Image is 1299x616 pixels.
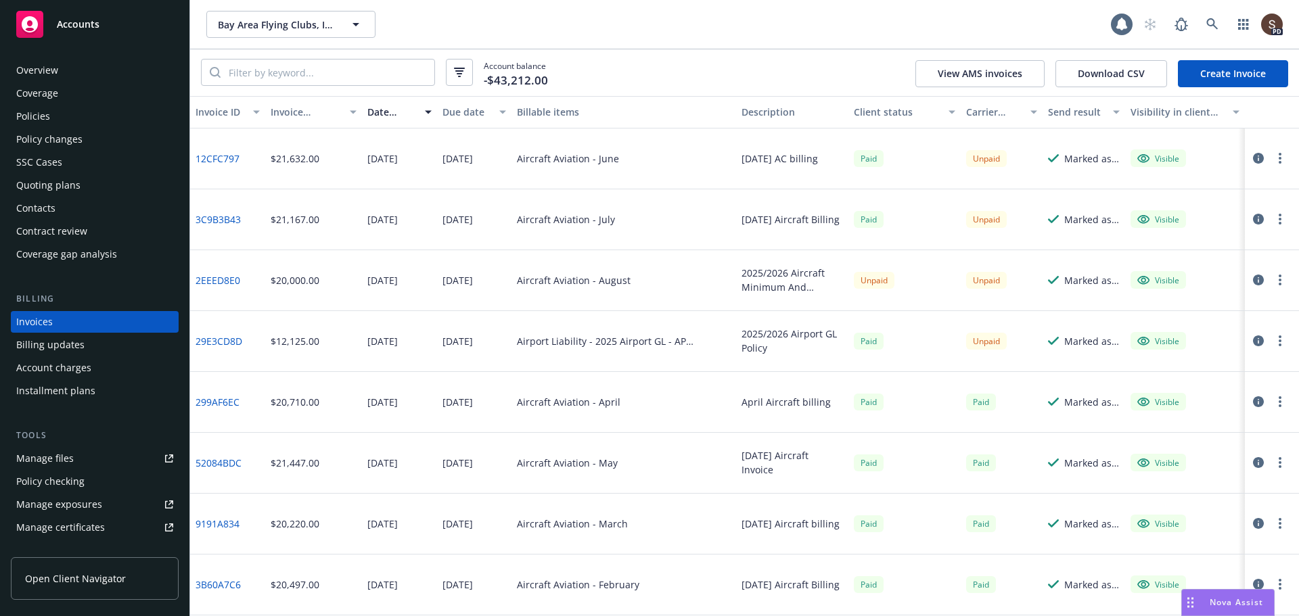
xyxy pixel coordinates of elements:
div: Marked as sent [1064,212,1120,227]
span: Paid [966,515,996,532]
div: [DATE] [367,395,398,409]
div: $20,000.00 [271,273,319,287]
div: [DATE] [367,273,398,287]
div: Manage files [16,448,74,469]
div: Paid [854,211,884,228]
a: 2EEED8E0 [196,273,240,287]
span: Bay Area Flying Clubs, Inc. [218,18,335,32]
button: Due date [437,96,512,128]
div: Aircraft Aviation - June [517,151,619,166]
input: Filter by keyword... [221,60,434,85]
div: [DATE] [367,456,398,470]
div: Visible [1137,578,1179,590]
svg: Search [210,67,221,78]
div: Marked as sent [1064,395,1120,409]
div: $20,220.00 [271,517,319,531]
div: Policies [16,105,50,127]
div: Contract review [16,220,87,242]
a: Create Invoice [1178,60,1288,87]
div: Billing updates [16,334,85,356]
span: Paid [854,454,884,471]
span: Paid [854,394,884,410]
a: Start snowing [1137,11,1164,38]
img: photo [1261,14,1283,35]
div: Paid [854,333,884,350]
a: Manage exposures [11,494,179,515]
div: Unpaid [966,333,1007,350]
button: Date issued [362,96,437,128]
div: Manage claims [16,540,85,561]
div: Carrier status [966,105,1023,119]
div: Invoices [16,311,53,333]
div: [DATE] Aircraft billing [742,517,840,531]
button: Download CSV [1055,60,1167,87]
a: Manage claims [11,540,179,561]
span: Open Client Navigator [25,571,126,586]
a: 12CFC797 [196,151,240,166]
div: Aircraft Aviation - July [517,212,615,227]
div: Billable items [517,105,731,119]
div: [DATE] [367,517,398,531]
a: 29E3CD8D [196,334,242,348]
a: Quoting plans [11,174,179,196]
div: Contacts [16,197,55,219]
span: Paid [966,576,996,593]
button: Nova Assist [1181,589,1275,616]
a: Contract review [11,220,179,242]
div: Marked as sent [1064,456,1120,470]
div: SSC Cases [16,151,62,173]
div: [DATE] [367,334,398,348]
div: Policy checking [16,471,85,492]
span: Nova Assist [1210,596,1263,608]
div: [DATE] [442,456,473,470]
div: April Aircraft billing [742,395,831,409]
a: Report a Bug [1168,11,1195,38]
a: SSC Cases [11,151,179,173]
div: Client status [854,105,940,119]
div: Tools [11,429,179,442]
div: Aircraft Aviation - February [517,577,639,592]
div: Aircraft Aviation - March [517,517,628,531]
a: 9191A834 [196,517,240,531]
div: Description [742,105,843,119]
a: 299AF6EC [196,395,240,409]
span: -$43,212.00 [484,72,548,89]
span: Paid [854,576,884,593]
div: Manage exposures [16,494,102,515]
div: [DATE] Aircraft Invoice [742,448,843,477]
a: Billing updates [11,334,179,356]
button: Invoice amount [265,96,363,128]
div: Due date [442,105,492,119]
div: Paid [854,150,884,167]
span: Account balance [484,60,548,85]
div: [DATE] [367,151,398,166]
a: Switch app [1230,11,1257,38]
div: Marked as sent [1064,334,1120,348]
a: 3B60A7C6 [196,577,241,592]
div: Unpaid [966,150,1007,167]
div: [DATE] Aircraft Billing [742,212,840,227]
div: Policy changes [16,128,83,150]
a: Contacts [11,197,179,219]
div: Unpaid [966,272,1007,289]
div: Marked as sent [1064,517,1120,531]
button: Billable items [511,96,736,128]
div: Visible [1137,517,1179,529]
div: $20,497.00 [271,577,319,592]
a: Coverage gap analysis [11,243,179,265]
div: Manage certificates [16,517,105,538]
div: [DATE] [442,151,473,166]
div: Paid [966,394,996,410]
div: Visible [1137,456,1179,469]
div: Marked as sent [1064,273,1120,287]
div: Date issued [367,105,417,119]
a: Account charges [11,357,179,379]
button: View AMS invoices [915,60,1045,87]
button: Client status [848,96,961,128]
div: [DATE] [442,395,473,409]
a: Coverage [11,82,179,104]
div: Invoice ID [196,105,245,119]
span: Paid [854,515,884,532]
